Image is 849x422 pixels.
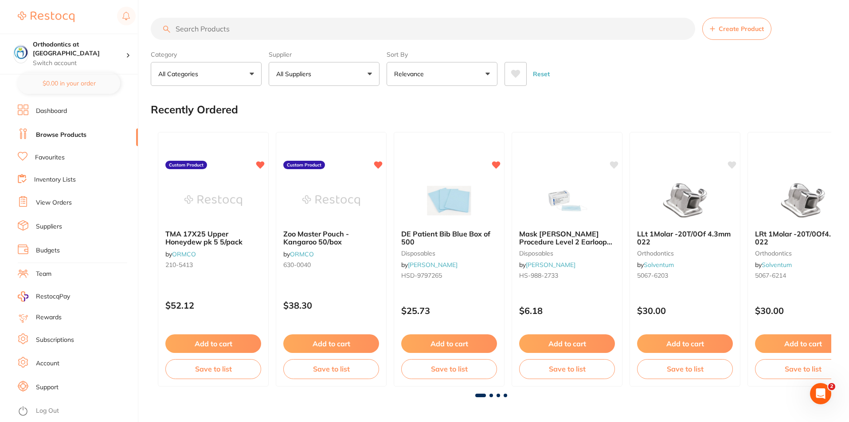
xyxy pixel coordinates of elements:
[283,334,379,353] button: Add to cart
[519,306,615,316] p: $6.18
[36,131,86,139] a: Browse Products
[526,261,575,269] a: [PERSON_NAME]
[387,62,497,86] button: Relevance
[394,70,427,78] p: Relevance
[519,359,615,379] button: Save to list
[18,291,28,302] img: RestocqPay
[36,383,59,392] a: Support
[420,178,478,223] img: DE Patient Bib Blue Box of 500
[774,178,832,223] img: LRt 1Molar -20T/0Of4.3mm 022
[283,250,314,258] span: by
[36,359,59,368] a: Account
[519,334,615,353] button: Add to cart
[637,272,733,279] small: 5067-6203
[637,230,733,246] b: LLt 1Molar -20T/0Of 4.3mm 022
[519,230,615,246] b: Mask HENRY SCHEIN Procedure Level 2 Earloop Blue Box 50
[33,59,126,68] p: Switch account
[755,261,792,269] span: by
[151,104,238,116] h2: Recently Ordered
[637,306,733,316] p: $30.00
[637,334,733,353] button: Add to cart
[36,292,70,301] span: RestocqPay
[172,250,196,258] a: ORMCO
[151,18,695,40] input: Search Products
[637,261,674,269] span: by
[33,40,126,58] h4: Orthodontics at Penrith
[637,359,733,379] button: Save to list
[408,261,458,269] a: [PERSON_NAME]
[530,62,552,86] button: Reset
[401,306,497,316] p: $25.73
[283,161,325,170] label: Custom Product
[165,300,261,310] p: $52.12
[401,261,458,269] span: by
[18,12,74,22] img: Restocq Logo
[269,62,380,86] button: All Suppliers
[165,261,261,268] small: 210-5413
[519,250,615,257] small: disposables
[151,62,262,86] button: All Categories
[702,18,771,40] button: Create Product
[719,25,764,32] span: Create Product
[151,50,262,58] label: Category
[637,250,733,257] small: orthodontics
[283,359,379,379] button: Save to list
[283,230,379,246] b: Zoo Master Pouch - Kangaroo 50/box
[387,50,497,58] label: Sort By
[35,153,65,162] a: Favourites
[36,407,59,415] a: Log Out
[644,261,674,269] a: Solventum
[165,334,261,353] button: Add to cart
[810,383,831,404] iframe: Intercom live chat
[36,246,60,255] a: Budgets
[401,334,497,353] button: Add to cart
[401,272,497,279] small: HSD-9797265
[165,359,261,379] button: Save to list
[401,359,497,379] button: Save to list
[165,250,196,258] span: by
[519,261,575,269] span: by
[36,270,51,279] a: Team
[401,230,497,246] b: DE Patient Bib Blue Box of 500
[656,178,714,223] img: LLt 1Molar -20T/0Of 4.3mm 022
[276,70,315,78] p: All Suppliers
[36,336,74,345] a: Subscriptions
[18,404,135,418] button: Log Out
[14,45,28,59] img: Orthodontics at Penrith
[283,300,379,310] p: $38.30
[18,73,120,94] button: $0.00 in your order
[538,178,596,223] img: Mask HENRY SCHEIN Procedure Level 2 Earloop Blue Box 50
[18,7,74,27] a: Restocq Logo
[283,261,379,268] small: 630-0040
[36,313,62,322] a: Rewards
[828,383,835,390] span: 2
[519,272,615,279] small: HS-988-2733
[36,222,62,231] a: Suppliers
[36,198,72,207] a: View Orders
[401,250,497,257] small: disposables
[36,107,67,116] a: Dashboard
[302,178,360,223] img: Zoo Master Pouch - Kangaroo 50/box
[165,161,207,170] label: Custom Product
[762,261,792,269] a: Solventum
[269,50,380,58] label: Supplier
[184,178,242,223] img: TMA 17X25 Upper Honeydew pk 5 5/pack
[158,70,202,78] p: All Categories
[34,175,76,184] a: Inventory Lists
[18,291,70,302] a: RestocqPay
[290,250,314,258] a: ORMCO
[165,230,261,246] b: TMA 17X25 Upper Honeydew pk 5 5/pack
